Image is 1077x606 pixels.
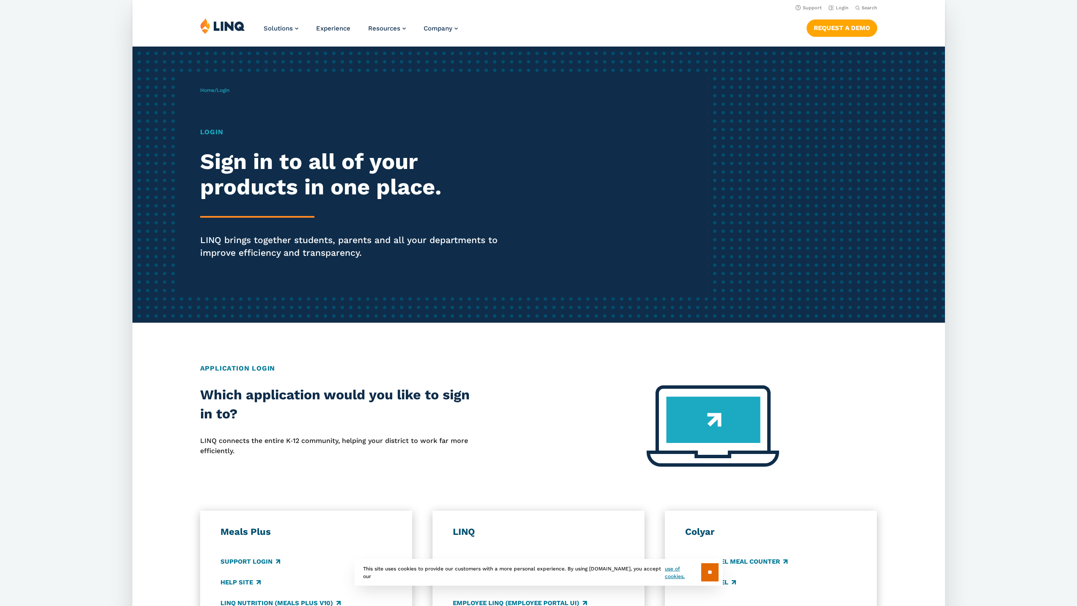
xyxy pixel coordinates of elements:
[368,25,406,32] a: Resources
[424,25,458,32] a: Company
[424,25,452,32] span: Company
[264,25,298,32] a: Solutions
[200,18,245,34] img: LINQ | K‑12 Software
[200,149,513,200] h2: Sign in to all of your products in one place.
[665,565,701,580] a: use of cookies.
[264,25,293,32] span: Solutions
[132,3,945,12] nav: Utility Navigation
[200,87,215,93] a: Home
[685,526,857,538] h3: Colyar
[355,559,723,586] div: This site uses cookies to provide our customers with a more personal experience. By using [DOMAIN...
[453,526,624,538] h3: LINQ
[200,385,471,424] h2: Which application would you like to sign in to?
[685,557,788,566] a: CARTEWHEEL Meal Counter
[200,127,513,137] h1: Login
[220,557,280,566] a: Support Login
[200,87,229,93] span: /
[217,87,229,93] span: Login
[368,25,400,32] span: Resources
[200,234,513,259] p: LINQ brings together students, parents and all your departments to improve efficiency and transpa...
[200,363,877,374] h2: Application Login
[264,18,458,46] nav: Primary Navigation
[828,5,848,11] a: Login
[855,5,877,11] button: Open Search Bar
[200,436,471,457] p: LINQ connects the entire K‑12 community, helping your district to work far more efficiently.
[795,5,821,11] a: Support
[220,526,392,538] h3: Meals Plus
[806,18,877,36] nav: Button Navigation
[861,5,877,11] span: Search
[453,557,549,566] a: LINQ Finance/HR/Charter
[316,25,350,32] a: Experience
[806,19,877,36] a: Request a Demo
